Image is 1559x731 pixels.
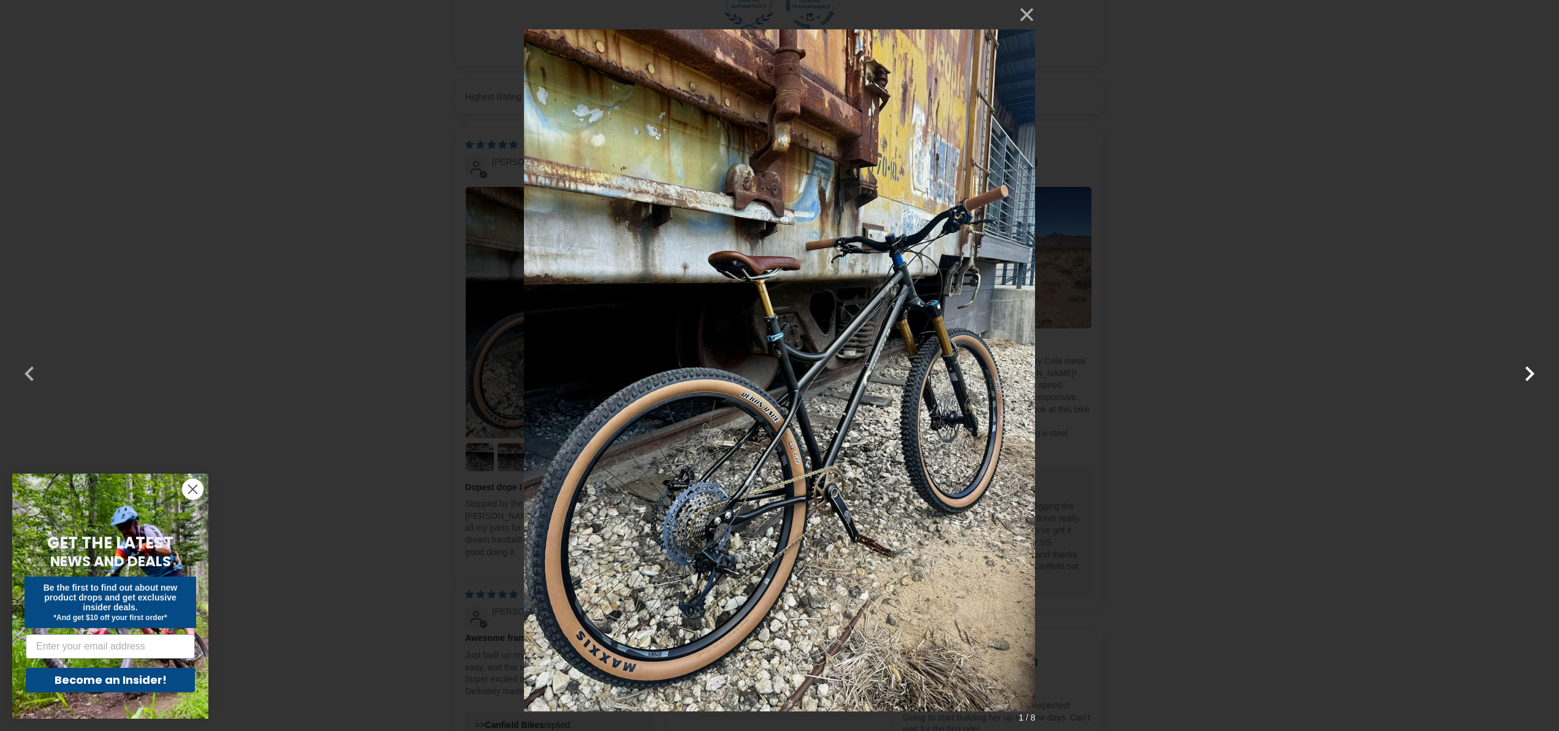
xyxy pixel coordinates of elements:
[1515,351,1544,381] button: Next (Right arrow key)
[182,479,203,500] button: Close dialog
[1018,709,1035,726] span: 1 / 8
[44,583,178,612] span: Be the first to find out about new product drops and get exclusive insider deals.
[26,634,195,659] input: Enter your email address
[26,668,195,692] button: Become an Insider!
[15,351,44,381] button: Previous (Left arrow key)
[50,551,171,571] span: NEWS AND DEALS
[47,532,173,554] span: GET THE LATEST
[53,613,167,622] span: *And get $10 off your first order*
